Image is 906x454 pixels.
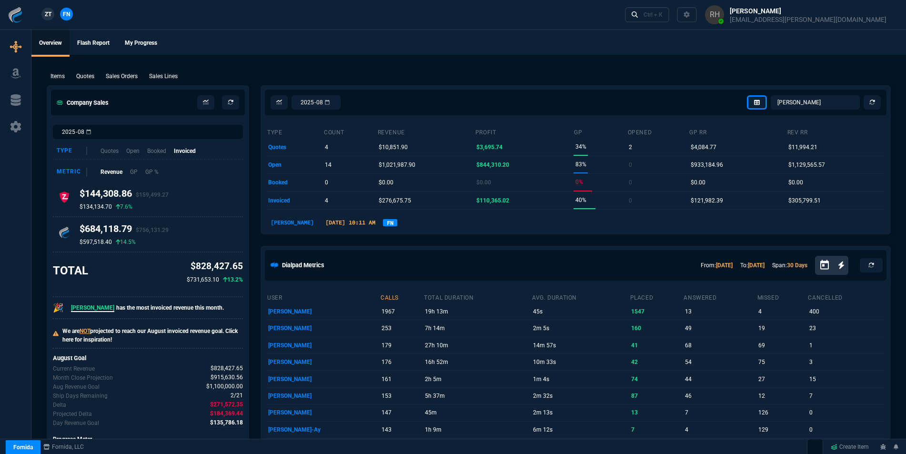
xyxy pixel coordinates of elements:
[53,419,99,427] p: Delta divided by the remaining ship days.
[758,373,806,386] p: 27
[383,219,397,226] a: FN
[382,322,422,335] p: 253
[53,263,88,278] h3: TOTAL
[809,339,883,352] p: 1
[210,418,243,427] span: Delta divided by the remaining ship days.
[222,391,243,400] p: spec.value
[425,373,530,386] p: 2h 5m
[758,389,806,403] p: 12
[268,373,379,386] p: [PERSON_NAME]
[748,262,765,269] a: [DATE]
[691,141,716,154] p: $4,084.77
[533,389,628,403] p: 2m 32s
[631,406,682,419] p: 13
[53,354,243,362] h6: August Goal
[685,355,755,369] p: 54
[325,194,328,207] p: 4
[57,98,109,107] h5: Company Sales
[685,406,755,419] p: 7
[533,406,628,419] p: 2m 13s
[380,290,423,303] th: calls
[211,364,243,373] span: Revenue for Aug.
[62,327,243,344] p: We are projected to reach our August invoiced revenue goal. Click here for inspiration!
[630,290,684,303] th: placed
[809,389,883,403] p: 7
[130,168,138,176] p: GP
[80,223,169,238] h4: $684,118.79
[53,401,66,409] p: The difference between the current month's Revenue and the goal.
[683,290,756,303] th: answered
[533,355,628,369] p: 10m 33s
[268,423,379,436] p: [PERSON_NAME]-Ay
[71,303,224,312] p: has the most invoiced revenue this month.
[116,238,136,246] p: 14.5%
[809,406,883,419] p: 0
[533,373,628,386] p: 1m 4s
[379,176,393,189] p: $0.00
[382,389,422,403] p: 153
[788,194,821,207] p: $305,799.51
[689,125,786,138] th: GP RR
[425,339,530,352] p: 27h 10m
[691,158,723,172] p: $933,184.96
[629,176,632,189] p: 0
[575,158,586,171] p: 83%
[758,355,806,369] p: 75
[53,383,100,391] p: Company Revenue Goal for Aug.
[772,261,807,270] p: Span:
[80,328,90,334] span: NOT
[788,158,825,172] p: $1,129,565.57
[268,305,379,318] p: [PERSON_NAME]
[136,192,169,198] span: $159,499.27
[758,305,806,318] p: 4
[827,440,873,454] a: Create Item
[187,260,243,273] p: $828,427.65
[267,138,323,156] td: quotes
[267,125,323,138] th: type
[575,140,586,153] p: 34%
[210,400,243,409] span: The difference between the current month's Revenue and the goal.
[758,322,806,335] p: 19
[50,72,65,81] p: Items
[379,141,408,154] p: $10,851.90
[533,339,628,352] p: 14m 57s
[53,301,63,314] p: 🎉
[532,290,629,303] th: avg. duration
[325,158,332,172] p: 14
[325,141,328,154] p: 4
[382,305,422,318] p: 1967
[101,147,119,155] p: Quotes
[201,418,243,427] p: spec.value
[476,141,503,154] p: $3,695.74
[267,290,380,303] th: user
[201,400,243,409] p: spec.value
[629,158,632,172] p: 0
[231,391,243,400] span: Out of 21 ship days in Aug - there are 2 remaining.
[198,382,243,391] p: spec.value
[267,174,323,192] td: booked
[145,168,159,176] p: GP %
[267,218,318,227] p: [PERSON_NAME]
[45,10,51,19] span: ZT
[206,382,243,391] span: Company Revenue Goal for Aug.
[70,30,117,57] a: Flash Report
[425,406,530,419] p: 45m
[149,72,178,81] p: Sales Lines
[80,238,112,246] p: $597,518.40
[101,168,122,176] p: Revenue
[757,290,808,303] th: missed
[758,406,806,419] p: 126
[644,11,663,19] div: Ctrl + K
[268,406,379,419] p: [PERSON_NAME]
[57,147,87,155] div: Type
[685,423,755,436] p: 4
[629,141,632,154] p: 2
[322,218,379,227] p: [DATE] 10:11 AM
[809,423,883,436] p: 0
[53,373,113,382] p: Uses current month's data to project the month's close.
[379,158,415,172] p: $1,021,987.90
[685,339,755,352] p: 68
[475,125,574,138] th: Profit
[268,355,379,369] p: [PERSON_NAME]
[147,147,166,155] p: Booked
